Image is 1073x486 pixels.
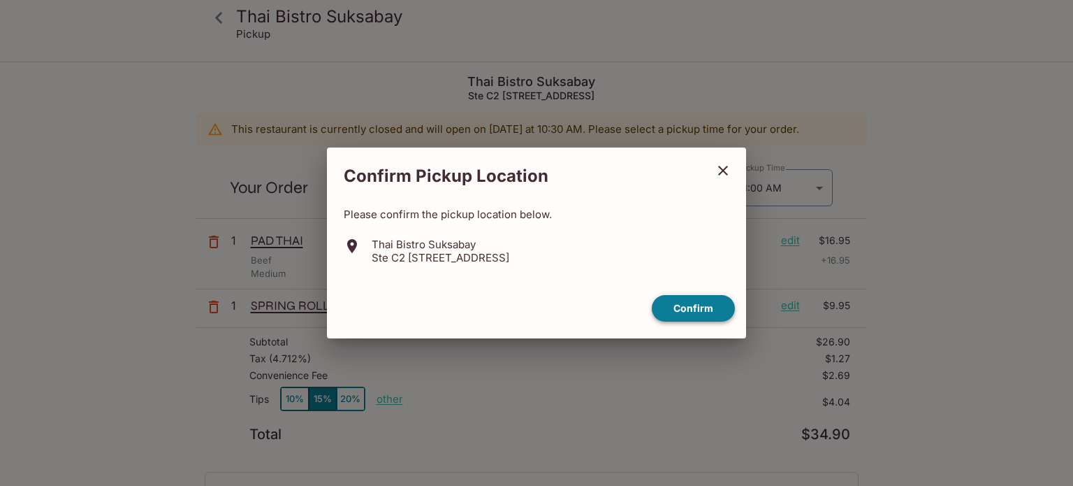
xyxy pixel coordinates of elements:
[706,153,740,188] button: close
[652,295,735,322] button: confirm
[372,238,509,251] p: Thai Bistro Suksabay
[372,251,509,264] p: Ste C2 [STREET_ADDRESS]
[344,208,729,221] p: Please confirm the pickup location below.
[327,159,706,194] h2: Confirm Pickup Location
